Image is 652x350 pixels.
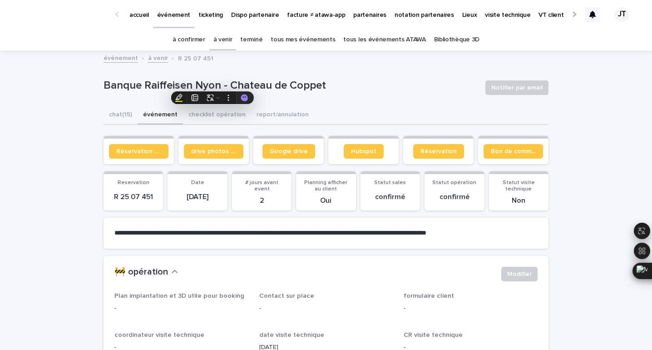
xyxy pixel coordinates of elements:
span: coordinateur visite technique [114,332,204,338]
button: chat (15) [104,106,138,125]
span: Date [191,180,204,185]
span: Statut visite technique [503,180,535,192]
span: Réservation [420,148,457,155]
p: Non [494,196,543,205]
a: terminé [240,29,262,50]
span: Reservation [118,180,149,185]
span: Modifier [507,270,532,279]
p: - [259,304,393,313]
a: tous mes événements [271,29,335,50]
button: checklist opération [183,106,251,125]
a: tous les événements ATAWA [343,29,425,50]
button: Notifier par email [485,80,548,95]
span: # jours avant event [245,180,278,192]
a: à confirmer [173,29,205,50]
span: Statut opération [432,180,476,185]
img: Ls34BcGeRexTGTNfXpUC [18,5,106,24]
a: Google drive [262,144,315,159]
span: Hubspot [351,148,376,155]
a: événement [104,52,138,63]
h2: 🚧 opération [114,267,168,278]
span: Contact sur place [259,293,314,299]
span: Planning afficher au client [304,180,347,192]
a: Réservation [413,144,464,159]
span: Réservation client [116,148,161,155]
span: Statut sales [374,180,406,185]
p: Banque Raiffeisen Nyon - Chateau de Coppet [104,79,478,92]
p: confirmé [366,193,415,201]
p: R 25 07 451 [178,53,213,63]
a: drive photos coordinateur [184,144,243,159]
span: formulaire client [404,293,454,299]
p: Oui [301,196,350,205]
p: [DATE] [173,193,222,201]
button: événement [138,106,183,125]
span: Plan implantation et 3D utile pour booking [114,293,244,299]
span: Bon de commande [491,148,536,155]
a: Bibliothèque 3D [434,29,479,50]
p: - [114,304,248,313]
button: Modifier [501,267,538,281]
button: 🚧 opération [114,267,178,278]
p: confirmé [430,193,479,201]
span: Google drive [270,148,308,155]
div: JT [615,7,629,22]
a: Réservation client [109,144,168,159]
a: à venir [213,29,232,50]
span: CR visite technique [404,332,463,338]
button: report/annulation [251,106,314,125]
p: R 25 07 451 [109,193,158,201]
span: date visite technique [259,332,324,338]
span: drive photos coordinateur [191,148,236,155]
a: à venir [148,52,168,63]
p: 2 [237,196,286,205]
p: - [404,304,538,313]
a: Bon de commande [484,144,543,159]
a: Hubspot [344,144,384,159]
span: Notifier par email [491,83,543,92]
